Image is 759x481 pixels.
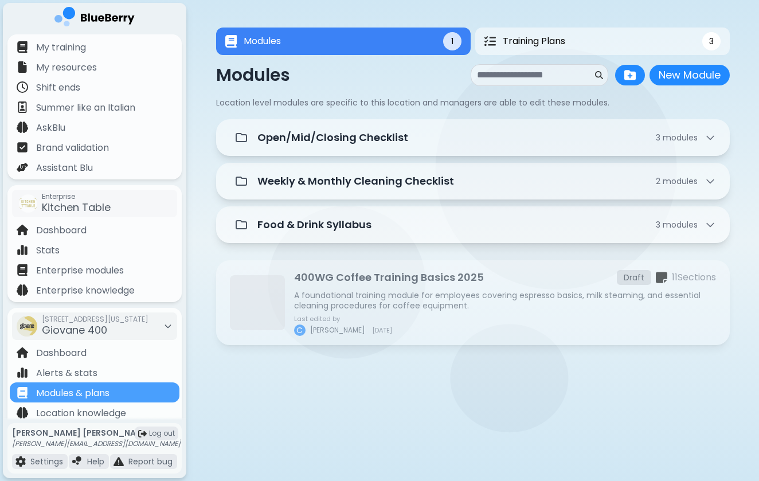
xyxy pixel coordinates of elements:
[36,41,86,54] p: My training
[216,97,730,108] p: Location level modules are specific to this location and managers are able to edit these modules.
[36,101,135,115] p: Summer like an Italian
[17,142,28,153] img: file icon
[72,456,83,467] img: file icon
[624,69,636,81] img: folder plus icon
[36,406,126,420] p: Location knowledge
[17,244,28,256] img: file icon
[17,367,28,378] img: file icon
[36,61,97,75] p: My resources
[17,316,37,337] img: company thumbnail
[663,175,698,187] span: module s
[257,173,454,189] p: Weekly & Monthly Cleaning Checklist
[12,439,181,448] p: [PERSON_NAME][EMAIL_ADDRESS][DOMAIN_NAME]
[36,224,87,237] p: Dashboard
[663,219,698,230] span: module s
[296,325,303,335] span: C
[294,269,484,286] p: 400WG Coffee Training Basics 2025
[17,41,28,53] img: file icon
[372,327,392,334] span: [DATE]
[257,217,371,233] p: Food & Drink Syllabus
[503,34,565,48] span: Training Plans
[663,132,698,143] span: module s
[87,456,104,467] p: Help
[17,61,28,73] img: file icon
[17,347,28,358] img: file icon
[36,346,87,360] p: Dashboard
[36,244,60,257] p: Stats
[19,194,37,213] img: company thumbnail
[216,28,471,55] button: ModulesModules1
[656,176,698,186] span: 2
[225,35,237,48] img: Modules
[17,101,28,113] img: file icon
[216,260,730,345] a: 400WG Coffee Training Basics 2025Draftsections icon11SectionsA foundational training module for e...
[36,81,80,95] p: Shift ends
[36,264,124,277] p: Enterprise modules
[128,456,173,467] p: Report bug
[656,132,698,143] span: 3
[42,200,111,214] span: Kitchen Table
[310,326,365,335] span: [PERSON_NAME]
[17,284,28,296] img: file icon
[42,315,148,324] span: [STREET_ADDRESS][US_STATE]
[30,456,63,467] p: Settings
[42,192,111,201] span: Enterprise
[294,290,716,311] p: A foundational training module for employees covering espresso basics, milk steaming, and essenti...
[12,428,181,438] p: [PERSON_NAME] [PERSON_NAME]
[451,36,453,46] span: 1
[36,366,97,380] p: Alerts & stats
[17,122,28,133] img: file icon
[17,162,28,173] img: file icon
[475,28,730,55] button: Training PlansTraining Plans3
[650,65,730,85] button: New Module
[656,271,667,284] img: sections icon
[17,264,28,276] img: file icon
[138,429,147,438] img: logout
[244,34,281,48] span: Modules
[114,456,124,467] img: file icon
[709,36,714,46] span: 3
[54,7,135,30] img: company logo
[656,220,698,230] span: 3
[17,407,28,419] img: file icon
[149,429,175,438] span: Log out
[17,81,28,93] img: file icon
[672,271,716,284] p: 11 Section s
[484,36,496,47] img: Training Plans
[294,315,392,322] p: Last edited by
[595,71,603,79] img: search icon
[36,284,135,298] p: Enterprise knowledge
[17,387,28,398] img: file icon
[617,270,651,285] div: Draft
[42,323,107,337] span: Giovane 400
[36,386,109,400] p: Modules & plans
[36,121,65,135] p: AskBlu
[36,161,93,175] p: Assistant Blu
[257,130,408,146] p: Open/Mid/Closing Checklist
[17,224,28,236] img: file icon
[36,141,109,155] p: Brand validation
[216,65,290,85] p: Modules
[15,456,26,467] img: file icon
